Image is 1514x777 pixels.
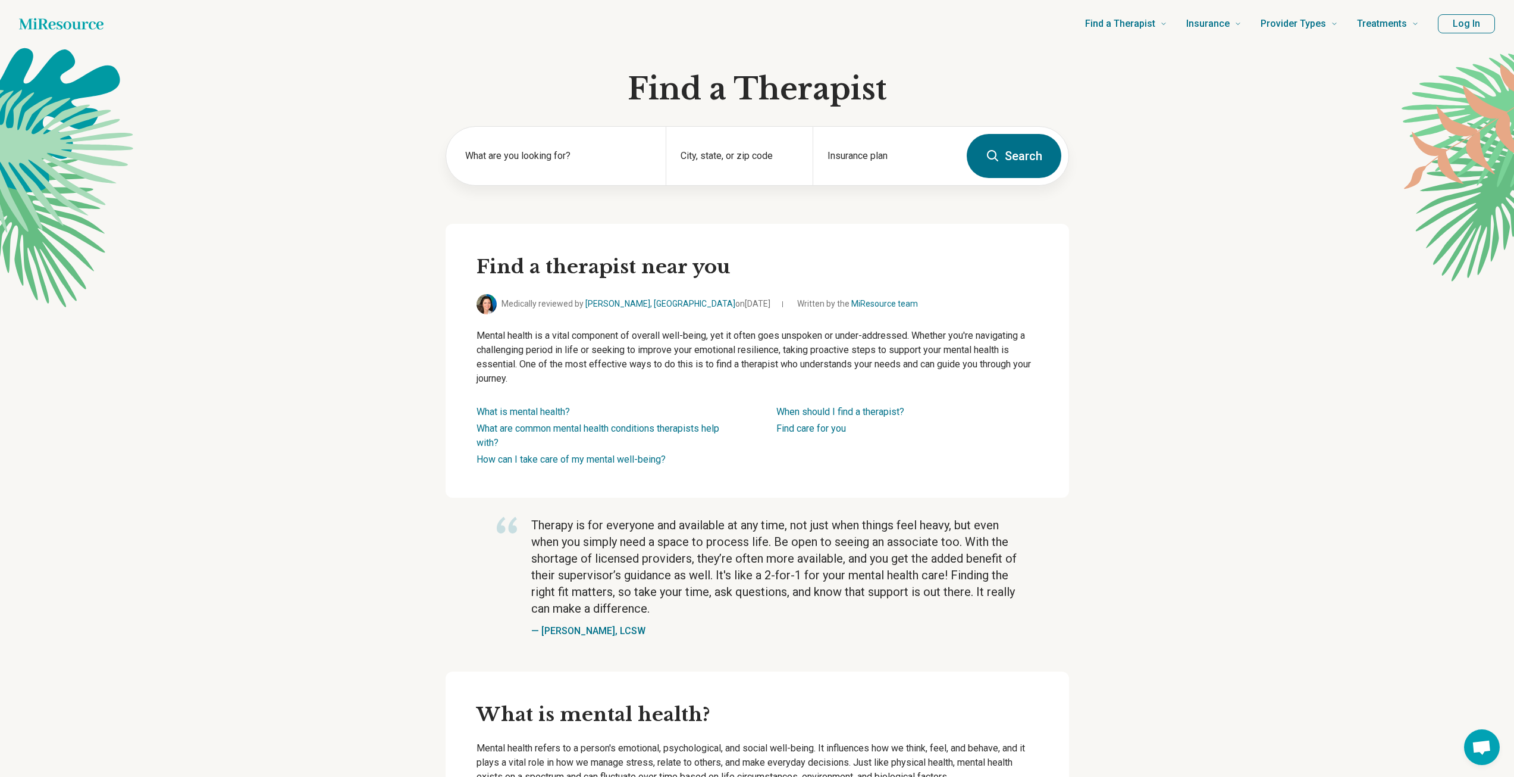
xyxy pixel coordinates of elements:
[501,298,770,310] span: Medically reviewed by
[531,517,1018,617] p: Therapy is for everyone and available at any time, not just when things feel heavy, but even when...
[477,406,570,417] a: What is mental health?
[851,299,918,308] a: MiResource team
[465,149,652,163] label: What are you looking for?
[585,299,735,308] a: [PERSON_NAME], [GEOGRAPHIC_DATA]
[477,703,1038,728] h3: What is mental health?
[1186,15,1230,32] span: Insurance
[1261,15,1326,32] span: Provider Types
[19,12,104,36] a: Home page
[477,255,1038,280] h2: Find a therapist near you
[541,625,645,636] a: [PERSON_NAME], LCSW
[1464,729,1500,765] div: Open chat
[797,298,918,310] span: Written by the
[1438,14,1495,33] button: Log In
[1085,15,1155,32] span: Find a Therapist
[477,423,719,448] a: What are common mental health conditions therapists help with?
[477,329,1038,386] p: Mental health is a vital component of overall well-being, yet it often goes unspoken or under-add...
[477,454,666,465] a: How can I take care of my mental well-being?
[531,624,1018,638] p: —
[446,71,1069,107] h1: Find a Therapist
[967,134,1061,178] button: Search
[735,299,770,308] span: on [DATE]
[1357,15,1407,32] span: Treatments
[776,423,846,434] a: Find care for you
[776,406,904,417] a: When should I find a therapist?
